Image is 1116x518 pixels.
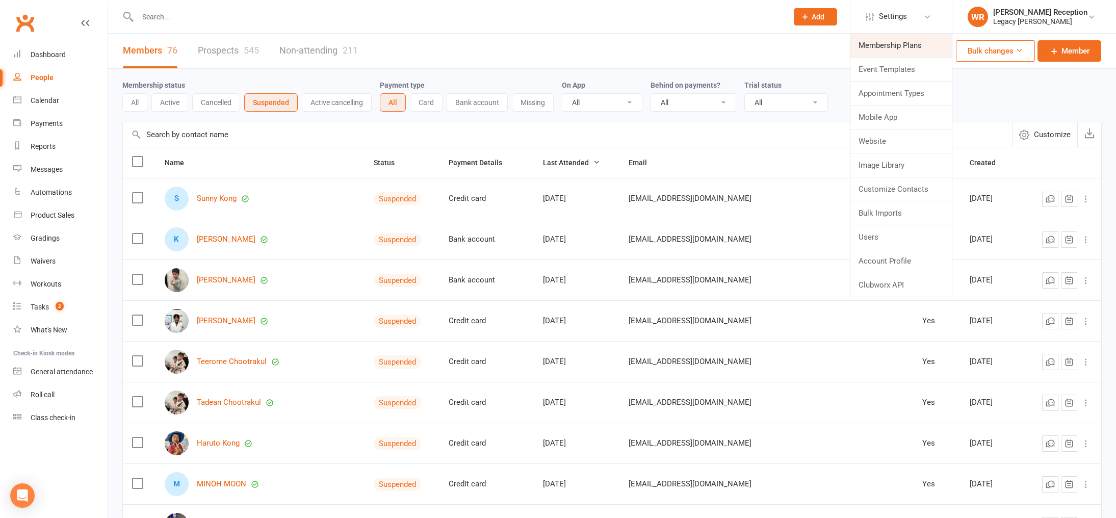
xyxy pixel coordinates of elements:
[850,249,952,273] a: Account Profile
[812,13,824,21] span: Add
[31,391,55,399] div: Roll call
[165,159,195,167] span: Name
[850,106,952,129] a: Mobile App
[31,119,63,127] div: Payments
[13,273,108,296] a: Workouts
[1037,40,1101,62] a: Member
[970,235,1015,244] div: [DATE]
[165,350,189,374] img: Teerome
[543,159,600,167] span: Last Attended
[374,355,421,369] div: Suspended
[850,58,952,81] a: Event Templates
[1034,128,1071,141] span: Customize
[629,474,751,494] span: [EMAIL_ADDRESS][DOMAIN_NAME]
[122,93,147,112] button: All
[629,433,751,453] span: [EMAIL_ADDRESS][DOMAIN_NAME]
[449,439,525,448] div: Credit card
[13,135,108,158] a: Reports
[850,34,952,57] a: Membership Plans
[543,276,610,284] div: [DATE]
[850,225,952,249] a: Users
[993,8,1087,17] div: [PERSON_NAME] Reception
[629,270,751,290] span: [EMAIL_ADDRESS][DOMAIN_NAME]
[850,82,952,105] a: Appointment Types
[850,273,952,297] a: Clubworx API
[410,93,443,112] button: Card
[13,112,108,135] a: Payments
[956,40,1035,62] button: Bulk changes
[10,483,35,508] div: Open Intercom Messenger
[122,81,185,89] label: Membership status
[165,268,189,292] img: Colin
[13,406,108,429] a: Class kiosk mode
[447,93,508,112] button: Bank account
[970,480,1015,488] div: [DATE]
[165,227,189,251] div: Khoa
[197,194,237,203] a: Sunny Kong
[629,157,658,169] button: Email
[651,81,720,89] label: Behind on payments?
[56,302,64,310] span: 2
[968,7,988,27] div: WR
[31,413,75,422] div: Class check-in
[13,296,108,319] a: Tasks 2
[374,437,421,450] div: Suspended
[31,280,61,288] div: Workouts
[197,276,255,284] a: [PERSON_NAME]
[13,158,108,181] a: Messages
[562,81,585,89] label: On App
[629,229,751,249] span: [EMAIL_ADDRESS][DOMAIN_NAME]
[165,157,195,169] button: Name
[629,393,751,412] span: [EMAIL_ADDRESS][DOMAIN_NAME]
[629,311,751,330] span: [EMAIL_ADDRESS][DOMAIN_NAME]
[165,472,189,496] div: MINOH
[13,66,108,89] a: People
[922,317,951,325] div: Yes
[374,233,421,246] div: Suspended
[165,309,189,333] img: Tomoe
[543,194,610,203] div: [DATE]
[374,159,406,167] span: Status
[922,439,951,448] div: Yes
[13,319,108,342] a: What's New
[543,439,610,448] div: [DATE]
[31,234,60,242] div: Gradings
[197,357,267,366] a: Teerome Chootrakul
[449,357,525,366] div: Credit card
[374,192,421,205] div: Suspended
[449,159,513,167] span: Payment Details
[197,480,246,488] a: MINOH MOON
[629,189,751,208] span: [EMAIL_ADDRESS][DOMAIN_NAME]
[13,204,108,227] a: Product Sales
[629,159,658,167] span: Email
[993,17,1087,26] div: Legacy [PERSON_NAME]
[165,187,189,211] div: Sunny
[197,439,240,448] a: Haruto Kong
[13,227,108,250] a: Gradings
[165,391,189,415] img: Tadean
[1012,122,1077,147] button: Customize
[13,181,108,204] a: Automations
[31,326,67,334] div: What's New
[970,194,1015,203] div: [DATE]
[922,480,951,488] div: Yes
[970,398,1015,407] div: [DATE]
[850,153,952,177] a: Image Library
[543,480,610,488] div: [DATE]
[850,177,952,201] a: Customize Contacts
[374,157,406,169] button: Status
[744,81,782,89] label: Trial status
[1061,45,1089,57] span: Member
[31,142,56,150] div: Reports
[970,159,1007,167] span: Created
[197,235,255,244] a: [PERSON_NAME]
[970,357,1015,366] div: [DATE]
[197,398,261,407] a: Tadean Chootrakul
[543,317,610,325] div: [DATE]
[374,478,421,491] div: Suspended
[449,480,525,488] div: Credit card
[449,276,525,284] div: Bank account
[629,352,751,371] span: [EMAIL_ADDRESS][DOMAIN_NAME]
[12,10,38,36] a: Clubworx
[543,357,610,366] div: [DATE]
